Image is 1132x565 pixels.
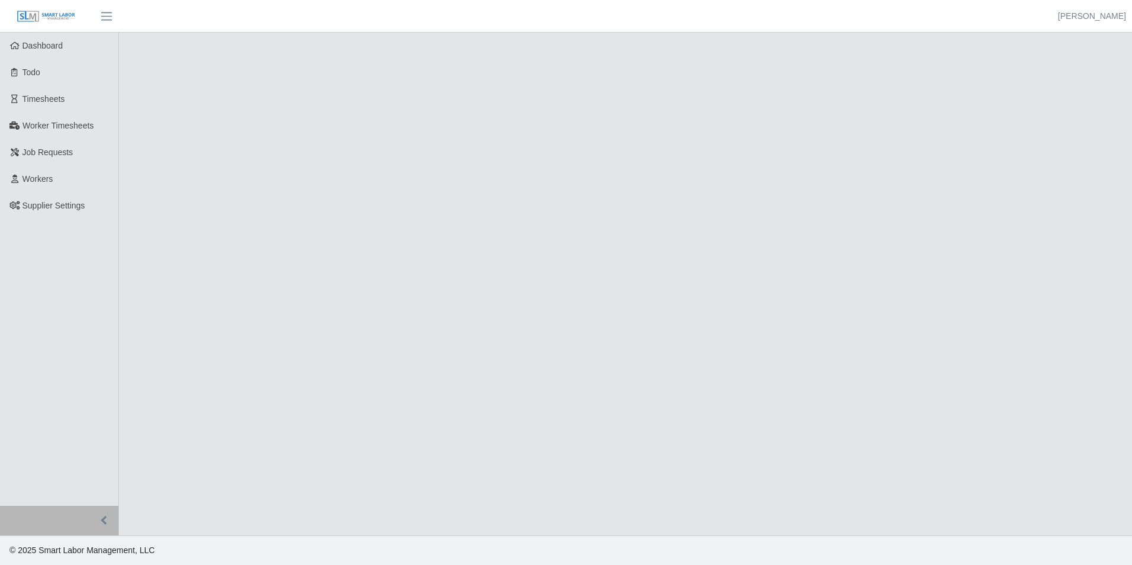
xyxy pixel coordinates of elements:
[9,545,155,555] span: © 2025 Smart Labor Management, LLC
[22,147,73,157] span: Job Requests
[22,94,65,104] span: Timesheets
[22,174,53,184] span: Workers
[17,10,76,23] img: SLM Logo
[22,68,40,77] span: Todo
[22,41,63,50] span: Dashboard
[1058,10,1126,23] a: [PERSON_NAME]
[22,201,85,210] span: Supplier Settings
[22,121,94,130] span: Worker Timesheets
